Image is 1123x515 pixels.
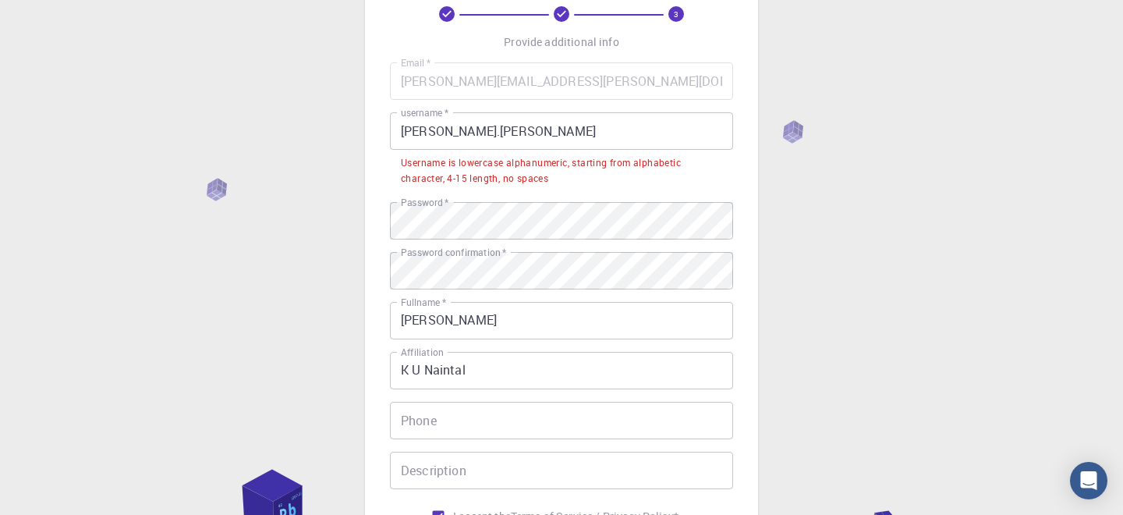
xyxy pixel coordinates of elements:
label: Affiliation [401,346,443,359]
label: username [401,106,448,119]
label: Password confirmation [401,246,506,259]
div: Username is lowercase alphanumeric, starting from alphabetic character, 4-15 length, no spaces [401,155,722,186]
p: Provide additional info [504,34,618,50]
label: Password [401,196,448,209]
label: Email [401,56,430,69]
text: 3 [674,9,678,20]
label: Fullname [401,296,446,309]
div: Open Intercom Messenger [1070,462,1107,499]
